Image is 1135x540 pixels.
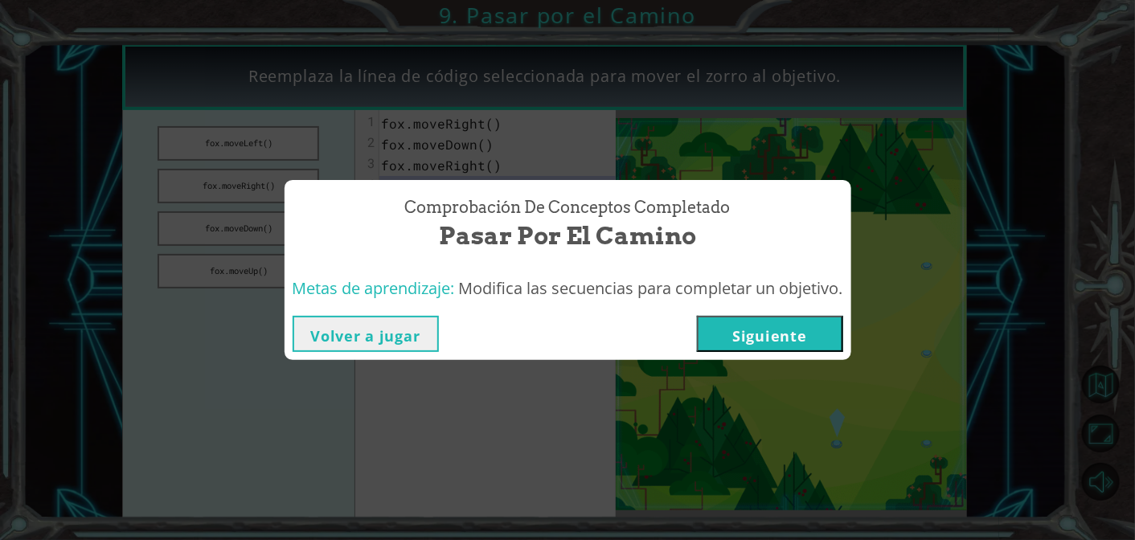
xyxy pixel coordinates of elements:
span: Metas de aprendizaje: [293,277,455,299]
button: Volver a jugar [293,316,439,352]
span: Modifica las secuencias para completar un objetivo. [459,277,843,299]
span: Pasar por el Camino [439,219,696,253]
button: Siguiente [697,316,843,352]
span: Comprobación de conceptos Completado [405,196,731,219]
